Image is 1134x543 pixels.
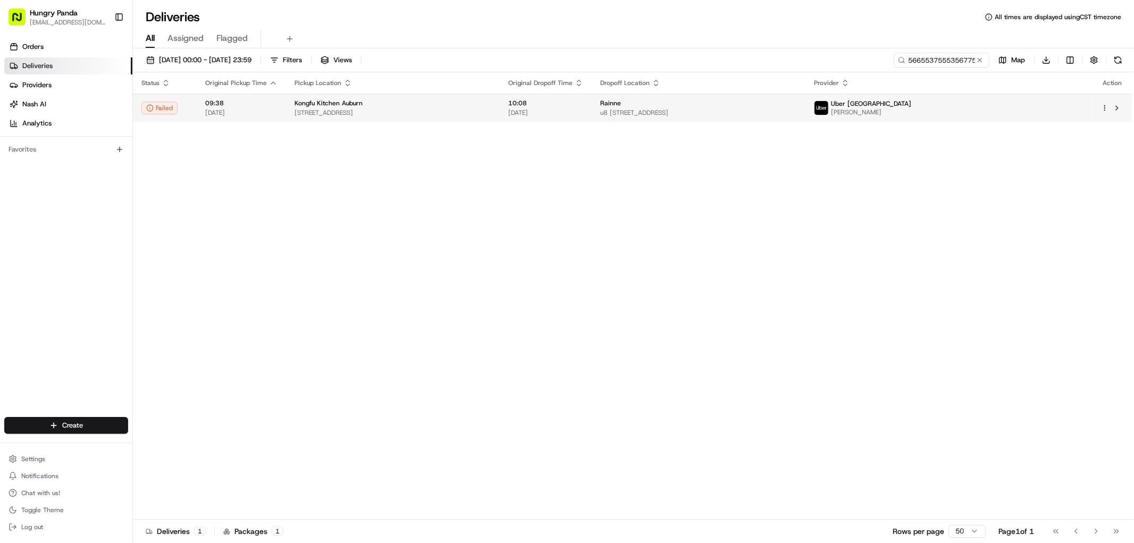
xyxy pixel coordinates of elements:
[994,53,1030,68] button: Map
[30,18,106,27] button: [EMAIL_ADDRESS][DOMAIN_NAME]
[600,108,797,117] span: u8 [STREET_ADDRESS]
[146,526,206,537] div: Deliveries
[11,11,32,32] img: Nash
[167,32,204,45] span: Assigned
[22,42,44,52] span: Orders
[508,108,583,117] span: [DATE]
[11,138,68,147] div: Past conversations
[21,472,58,480] span: Notifications
[4,452,128,466] button: Settings
[11,183,28,201] img: Asif Zaman Khan
[216,32,248,45] span: Flagged
[600,99,621,107] span: Rainne
[28,69,175,80] input: Clear
[998,526,1034,537] div: Page 1 of 1
[21,489,60,497] span: Chat with us!
[35,165,39,173] span: •
[21,455,45,463] span: Settings
[22,61,53,71] span: Deliveries
[295,79,341,87] span: Pickup Location
[831,99,911,108] span: Uber [GEOGRAPHIC_DATA]
[894,53,989,68] input: Type to search
[86,233,175,253] a: 💻API Documentation
[94,194,115,202] span: 8月7日
[141,79,159,87] span: Status
[1101,79,1123,87] div: Action
[22,119,52,128] span: Analytics
[22,99,46,109] span: Nash AI
[1011,55,1025,65] span: Map
[11,43,194,60] p: Welcome 👋
[4,417,128,434] button: Create
[106,264,129,272] span: Pylon
[995,13,1121,21] span: All times are displayed using CST timezone
[295,99,363,107] span: Kongfu Kitchen Auburn
[90,239,98,247] div: 💻
[223,526,283,537] div: Packages
[283,55,302,65] span: Filters
[88,194,92,202] span: •
[831,108,911,116] span: [PERSON_NAME]
[146,32,155,45] span: All
[4,503,128,517] button: Toggle Theme
[4,520,128,534] button: Log out
[205,99,278,107] span: 09:38
[11,239,19,247] div: 📗
[30,7,78,18] button: Hungry Panda
[165,136,194,149] button: See all
[100,238,171,248] span: API Documentation
[21,506,64,514] span: Toggle Theme
[205,108,278,117] span: [DATE]
[21,194,30,203] img: 1736555255976-a54dd68f-1ca7-489b-9aae-adbdc363a1c4
[62,421,83,430] span: Create
[194,527,206,536] div: 1
[4,57,132,74] a: Deliveries
[141,53,256,68] button: [DATE] 00:00 - [DATE] 23:59
[272,527,283,536] div: 1
[146,9,200,26] h1: Deliveries
[600,79,650,87] span: Dropoff Location
[141,102,178,114] button: Failed
[4,141,128,158] div: Favorites
[4,469,128,483] button: Notifications
[41,165,66,173] span: 8月15日
[814,101,828,115] img: uber-new-logo.jpeg
[508,99,583,107] span: 10:08
[22,80,52,90] span: Providers
[4,4,110,30] button: Hungry Panda[EMAIL_ADDRESS][DOMAIN_NAME]
[6,233,86,253] a: 📗Knowledge Base
[75,263,129,272] a: Powered byPylon
[4,96,132,113] a: Nash AI
[22,102,41,121] img: 1732323095091-59ea418b-cfe3-43c8-9ae0-d0d06d6fd42c
[316,53,357,68] button: Views
[508,79,573,87] span: Original Dropoff Time
[33,194,86,202] span: [PERSON_NAME]
[893,526,944,537] p: Rows per page
[181,105,194,118] button: Start new chat
[21,523,43,531] span: Log out
[21,238,81,248] span: Knowledge Base
[4,486,128,500] button: Chat with us!
[11,102,30,121] img: 1736555255976-a54dd68f-1ca7-489b-9aae-adbdc363a1c4
[295,108,491,117] span: [STREET_ADDRESS]
[4,38,132,55] a: Orders
[4,77,132,94] a: Providers
[48,102,174,112] div: Start new chat
[48,112,146,121] div: We're available if you need us!
[1111,53,1125,68] button: Refresh
[159,55,251,65] span: [DATE] 00:00 - [DATE] 23:59
[333,55,352,65] span: Views
[265,53,307,68] button: Filters
[814,79,839,87] span: Provider
[205,79,267,87] span: Original Pickup Time
[4,115,132,132] a: Analytics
